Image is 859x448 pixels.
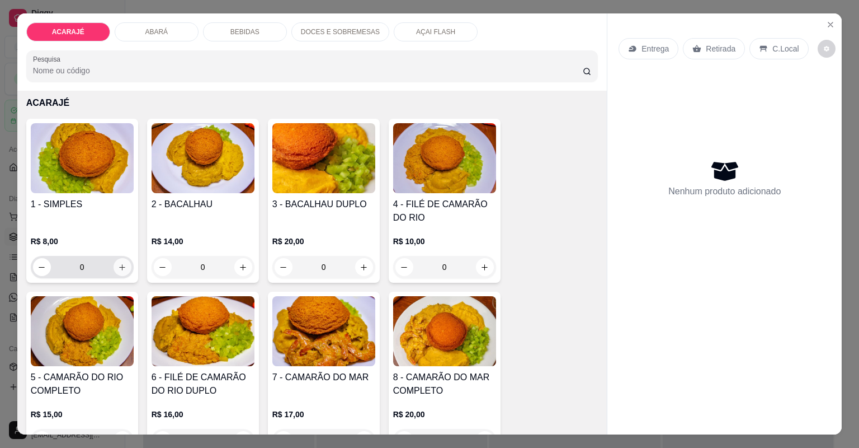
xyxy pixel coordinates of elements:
[52,27,84,36] p: ACARAJÉ
[822,16,839,34] button: Close
[706,43,735,54] p: Retirada
[393,198,496,225] h4: 4 - FILÉ DE CAMARÃO DO RIO
[145,27,168,36] p: ABARÁ
[114,258,131,276] button: increase-product-quantity
[31,296,134,366] img: product-image
[152,296,254,366] img: product-image
[641,43,669,54] p: Entrega
[152,236,254,247] p: R$ 14,00
[416,27,455,36] p: AÇAI FLASH
[272,236,375,247] p: R$ 20,00
[230,27,259,36] p: BEBIDAS
[772,43,799,54] p: C.Local
[272,198,375,211] h4: 3 - BACALHAU DUPLO
[393,409,496,420] p: R$ 20,00
[393,236,496,247] p: R$ 10,00
[31,371,134,398] h4: 5 - CAMARÃO DO RIO COMPLETO
[152,198,254,211] h4: 2 - BACALHAU
[33,65,583,76] input: Pesquisa
[152,123,254,193] img: product-image
[393,371,496,398] h4: 8 - CAMARÃO DO MAR COMPLETO
[275,258,292,276] button: decrease-product-quantity
[476,258,494,276] button: increase-product-quantity
[31,409,134,420] p: R$ 15,00
[31,123,134,193] img: product-image
[33,258,51,276] button: decrease-product-quantity
[355,258,373,276] button: increase-product-quantity
[668,185,781,198] p: Nenhum produto adicionado
[26,96,598,110] p: ACARAJÉ
[33,54,64,64] label: Pesquisa
[31,236,134,247] p: R$ 8,00
[272,296,375,366] img: product-image
[154,258,172,276] button: decrease-product-quantity
[393,296,496,366] img: product-image
[395,258,413,276] button: decrease-product-quantity
[31,198,134,211] h4: 1 - SIMPLES
[301,27,380,36] p: DOCES E SOBREMESAS
[152,409,254,420] p: R$ 16,00
[818,40,836,58] button: decrease-product-quantity
[272,409,375,420] p: R$ 17,00
[272,371,375,384] h4: 7 - CAMARÃO DO MAR
[234,258,252,276] button: increase-product-quantity
[152,371,254,398] h4: 6 - FILÉ DE CAMARÃO DO RIO DUPLO
[272,123,375,193] img: product-image
[393,123,496,193] img: product-image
